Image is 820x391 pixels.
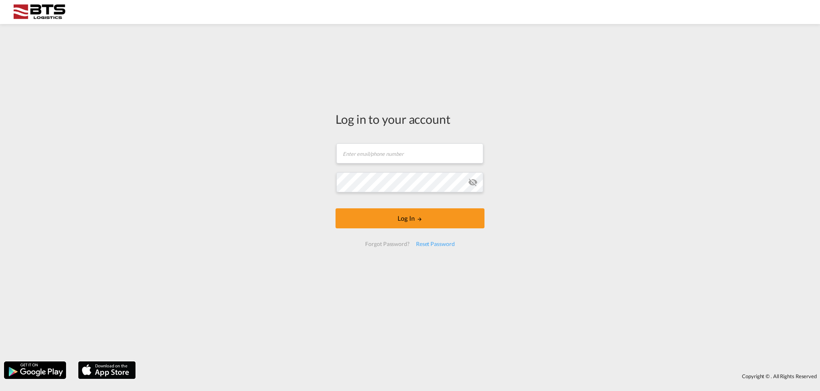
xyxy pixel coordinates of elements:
[336,111,484,127] div: Log in to your account
[12,3,66,21] img: cdcc71d0be7811ed9adfbf939d2aa0e8.png
[3,361,67,380] img: google.png
[77,361,137,380] img: apple.png
[140,369,820,383] div: Copyright © . All Rights Reserved
[336,143,483,163] input: Enter email/phone number
[336,208,484,228] button: LOGIN
[362,237,412,251] div: Forgot Password?
[468,177,478,187] md-icon: icon-eye-off
[413,237,458,251] div: Reset Password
